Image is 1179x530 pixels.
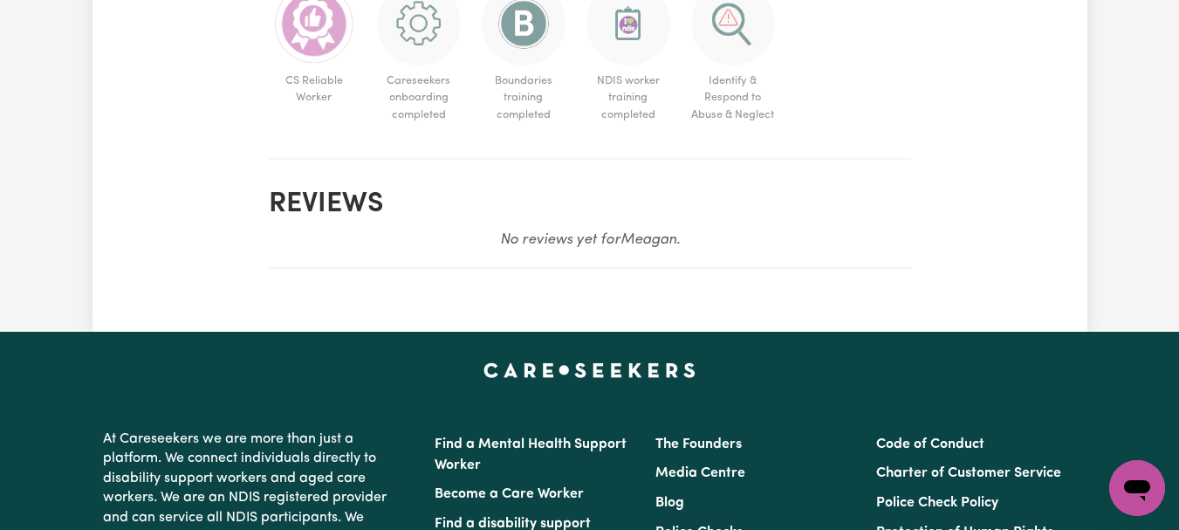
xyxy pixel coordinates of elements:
[655,496,684,510] a: Blog
[269,188,911,221] h2: Reviews
[374,65,464,130] span: Careseekers onboarding completed
[876,466,1061,480] a: Charter of Customer Service
[435,437,627,472] a: Find a Mental Health Support Worker
[269,65,360,113] span: CS Reliable Worker
[876,437,984,451] a: Code of Conduct
[583,65,674,130] span: NDIS worker training completed
[876,496,998,510] a: Police Check Policy
[483,363,696,377] a: Careseekers home page
[655,437,742,451] a: The Founders
[500,232,680,247] em: No reviews yet for Meagan .
[655,466,745,480] a: Media Centre
[435,487,584,501] a: Become a Care Worker
[478,65,569,130] span: Boundaries training completed
[688,65,778,130] span: Identify & Respond to Abuse & Neglect
[1109,460,1165,516] iframe: Button to launch messaging window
